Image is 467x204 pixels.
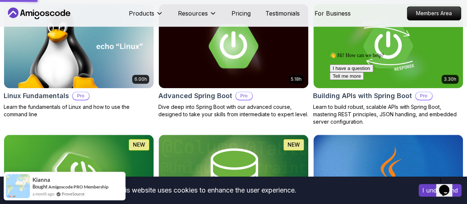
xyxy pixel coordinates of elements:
[436,174,460,197] iframe: chat widget
[32,177,50,183] span: Kianna
[129,9,163,24] button: Products
[419,184,461,197] button: Accept cookies
[48,184,109,190] a: Amigoscode PRO Membership
[407,6,461,20] a: Members Area
[178,9,217,24] button: Resources
[231,9,251,18] a: Pricing
[32,184,48,190] span: Bought
[6,174,30,198] img: provesource social proof notification image
[32,191,54,197] span: a month ago
[327,49,460,171] iframe: chat widget
[3,15,47,23] button: I have a question
[265,9,300,18] a: Testimonials
[3,3,136,31] div: 👋 Hi! How can we help?I have a questionTell me more
[315,9,351,18] a: For Business
[6,182,408,198] div: This website uses cookies to enhance the user experience.
[178,9,208,18] p: Resources
[407,7,461,20] p: Members Area
[62,191,85,197] a: ProveSource
[3,3,57,9] span: 👋 Hi! How can we help?
[3,23,37,31] button: Tell me more
[129,9,154,18] p: Products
